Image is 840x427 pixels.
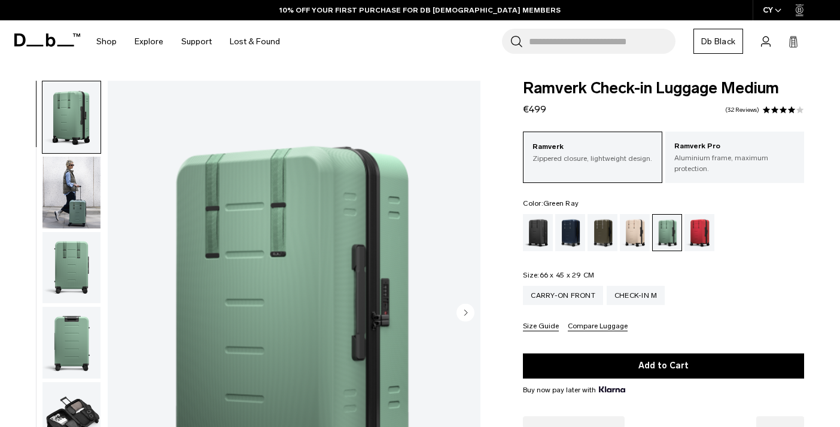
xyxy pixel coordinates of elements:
[725,107,759,113] a: 32 reviews
[42,306,101,379] button: Ramverk Check-in Luggage Medium Green Ray
[456,303,474,324] button: Next slide
[181,20,212,63] a: Support
[607,286,665,305] a: Check-in M
[523,353,804,379] button: Add to Cart
[674,141,795,152] p: Ramverk Pro
[588,214,617,251] a: Forest Green
[543,199,579,208] span: Green Ray
[42,81,101,153] img: Ramverk Check-in Luggage Medium Green Ray
[684,214,714,251] a: Sprite Lightning Red
[568,322,628,331] button: Compare Luggage
[42,307,101,379] img: Ramverk Check-in Luggage Medium Green Ray
[540,271,595,279] span: 66 x 45 x 29 CM
[693,29,743,54] a: Db Black
[96,20,117,63] a: Shop
[532,141,652,153] p: Ramverk
[523,200,579,207] legend: Color:
[674,152,795,174] p: Aluminium frame, maximum protection.
[523,286,603,305] a: Carry-on Front
[555,214,585,251] a: Blue Hour
[523,322,559,331] button: Size Guide
[523,272,594,279] legend: Size:
[87,20,289,63] nav: Main Navigation
[279,5,561,16] a: 10% OFF YOUR FIRST PURCHASE FOR DB [DEMOGRAPHIC_DATA] MEMBERS
[599,386,625,392] img: {"height" => 20, "alt" => "Klarna"}
[42,81,101,154] button: Ramverk Check-in Luggage Medium Green Ray
[523,385,625,395] span: Buy now pay later with
[42,232,101,304] img: Ramverk Check-in Luggage Medium Green Ray
[42,156,101,229] button: Ramverk Check-in Luggage Medium Green Ray
[523,81,804,96] span: Ramverk Check-in Luggage Medium
[665,132,804,183] a: Ramverk Pro Aluminium frame, maximum protection.
[523,214,553,251] a: Black Out
[532,153,652,164] p: Zippered closure, lightweight design.
[620,214,650,251] a: Fogbow Beige
[42,157,101,228] img: Ramverk Check-in Luggage Medium Green Ray
[42,231,101,304] button: Ramverk Check-in Luggage Medium Green Ray
[652,214,682,251] a: Green Ray
[523,103,546,115] span: €499
[135,20,163,63] a: Explore
[230,20,280,63] a: Lost & Found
